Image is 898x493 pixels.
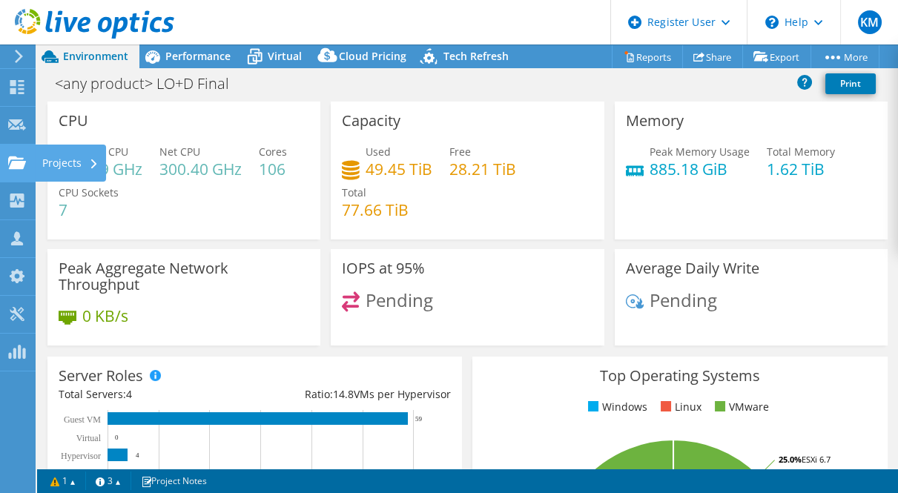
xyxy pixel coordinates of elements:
span: Net CPU [159,145,200,159]
h3: Memory [626,113,684,129]
span: 14.8 [333,387,354,401]
li: Linux [657,399,701,415]
span: Environment [63,49,128,63]
span: Cores [259,145,287,159]
li: VMware [711,399,769,415]
h3: Capacity [342,113,400,129]
tspan: ESXi 6.7 [802,454,831,465]
text: 4 [136,451,139,459]
li: Windows [584,399,647,415]
h4: 106 [259,161,287,177]
span: Used [366,145,391,159]
a: 1 [40,472,86,490]
span: Cloud Pricing [339,49,406,63]
a: 3 [85,472,131,490]
text: 59 [415,415,423,423]
a: Reports [612,45,683,68]
span: 4 [126,387,132,401]
span: Total Memory [767,145,835,159]
span: Pending [650,288,717,312]
text: Guest VM [64,414,101,425]
a: More [810,45,879,68]
h3: Server Roles [59,368,143,384]
h3: Average Daily Write [626,260,759,277]
h3: Peak Aggregate Network Throughput [59,260,309,293]
a: Export [742,45,811,68]
h4: 7 [59,202,119,218]
h4: 0 KB/s [82,308,128,324]
h4: 1.62 TiB [767,161,835,177]
a: Share [682,45,743,68]
svg: \n [765,16,779,29]
div: Projects [35,145,106,182]
h4: 109 GHz [82,161,142,177]
span: CPU Sockets [59,185,119,199]
span: Free [449,145,471,159]
a: Project Notes [131,472,217,490]
span: Performance [165,49,231,63]
span: Peak Memory Usage [650,145,750,159]
h4: 77.66 TiB [342,202,409,218]
text: Virtual [76,433,102,443]
h4: 300.40 GHz [159,161,242,177]
div: Ratio: VMs per Hypervisor [255,386,452,403]
h3: Top Operating Systems [483,368,876,384]
span: Peak CPU [82,145,128,159]
span: Pending [366,288,433,312]
h4: 49.45 TiB [366,161,432,177]
h3: IOPS at 95% [342,260,425,277]
span: Total [342,185,366,199]
span: Virtual [268,49,302,63]
tspan: 25.0% [779,454,802,465]
h1: <any product> LO+D Final [48,76,252,92]
text: Hypervisor [61,451,101,461]
span: KM [858,10,882,34]
a: Print [825,73,876,94]
h4: 885.18 GiB [650,161,750,177]
span: Tech Refresh [443,49,509,63]
h3: CPU [59,113,88,129]
text: 0 [115,434,119,441]
div: Total Servers: [59,386,255,403]
h4: 28.21 TiB [449,161,516,177]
